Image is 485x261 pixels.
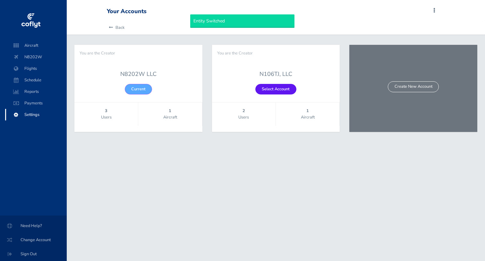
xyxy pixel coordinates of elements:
span: Flights [12,63,60,74]
span: Payments [12,97,60,109]
span: Aircraft [12,40,60,51]
img: coflyt logo [20,11,41,30]
a: Create New Account [388,81,438,92]
span: Sign Out [8,248,59,260]
a: 1 Aircraft [138,102,202,126]
div: Entity Switched [190,14,294,28]
span: Reports [12,86,60,97]
a: Back [107,20,124,35]
a: 3 Users [74,102,138,126]
span: You are the Creator [217,50,253,56]
span: You are the Creator [80,50,115,56]
a: 1 Aircraft [276,102,339,126]
span: Users [74,114,138,120]
span: Need Help? [8,220,59,232]
strong: 1 [138,108,202,114]
strong: 1 [276,108,339,114]
div: Your Accounts [107,8,147,15]
span: Schedule [12,74,60,86]
strong: 3 [74,108,138,114]
span: N8202W [12,51,60,63]
span: Settings [12,109,60,120]
span: Aircraft [138,114,202,120]
a: N8202W LLC [82,69,195,79]
a: Select Account [255,84,296,94]
span: Change Account [8,234,59,246]
strong: 2 [212,108,276,114]
span: Aircraft [276,114,339,120]
a: N106TJ, LLC [220,69,332,79]
a: 2 Users [212,102,276,126]
span: Users [212,114,276,120]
